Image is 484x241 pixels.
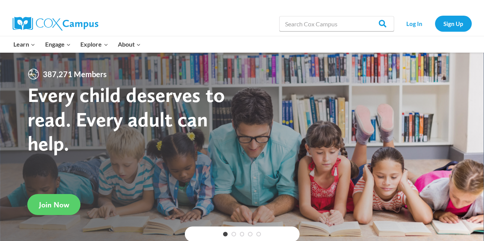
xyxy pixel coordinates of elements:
a: 3 [240,232,244,236]
span: Explore [80,39,108,49]
a: Sign Up [435,16,472,31]
span: Join Now [39,200,69,209]
span: About [118,39,141,49]
nav: Primary Navigation [9,36,146,52]
input: Search Cox Campus [279,16,394,31]
nav: Secondary Navigation [398,16,472,31]
a: 4 [248,232,253,236]
span: Engage [45,39,71,49]
a: 1 [223,232,228,236]
img: Cox Campus [13,17,98,31]
a: Join Now [28,194,81,215]
span: 387,271 Members [40,68,110,80]
a: Log In [398,16,431,31]
a: 2 [231,232,236,236]
a: 5 [256,232,261,236]
span: Learn [13,39,35,49]
strong: Every child deserves to read. Every adult can help. [28,82,225,155]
